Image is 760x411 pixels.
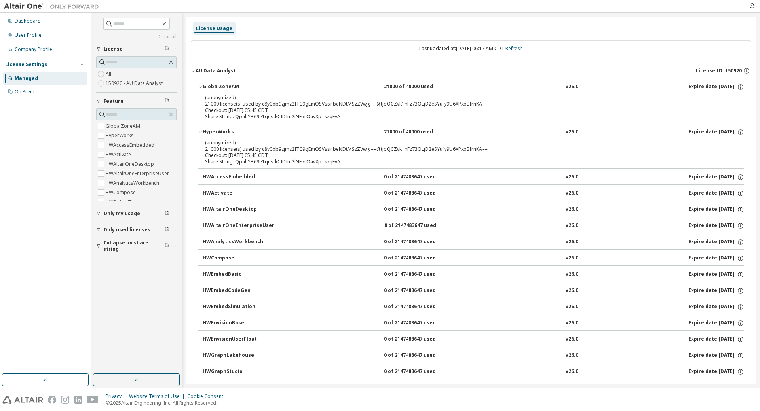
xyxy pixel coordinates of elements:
div: 0 of 2147483647 used [384,287,455,294]
button: Collapse on share string [96,237,177,255]
div: v26.0 [566,206,578,213]
div: Checkout: [DATE] 05:45 CDT [205,152,718,159]
div: 0 of 2147483647 used [384,320,455,327]
div: Expire date: [DATE] [688,368,744,375]
div: Last updated at: [DATE] 06:17 AM CDT [191,40,751,57]
div: v26.0 [566,255,578,262]
label: HWAltairOneEnterpriseUser [106,169,171,178]
div: HWGraphStudio [203,368,274,375]
label: GlobalZoneAM [106,121,142,131]
button: HWAnalyticsWorkbench0 of 2147483647 usedv26.0Expire date:[DATE] [203,233,744,251]
span: Clear filter [165,243,169,249]
div: Share String: QpahYB69e1qestkCIDIm2iNE5rOavXpTkzqEvA== [205,159,718,165]
img: youtube.svg [87,396,99,404]
div: v26.0 [566,303,578,311]
a: Clear all [96,34,177,40]
div: HWEnvisionUserFloat [203,336,274,343]
button: HWGraphLakehouse0 of 2147483647 usedv26.0Expire date:[DATE] [203,347,744,364]
button: HWGraphStudio0 of 2147483647 usedv26.0Expire date:[DATE] [203,363,744,381]
div: HWCompose [203,255,274,262]
button: Only my usage [96,205,177,222]
div: Privacy [106,393,129,400]
div: Expire date: [DATE] [688,287,744,294]
div: HWAltairOneEnterpriseUser [203,222,274,229]
img: altair_logo.svg [2,396,43,404]
div: 0 of 2147483647 used [384,336,455,343]
div: Expire date: [DATE] [688,320,744,327]
span: Clear filter [165,210,169,217]
button: HyperWorks21000 of 40000 usedv26.0Expire date:[DATE] [198,123,744,141]
div: Share String: QpahYB69e1qestkCIDIm2iNE5rOavXpTkzqEvA== [205,114,718,120]
label: HWAccessEmbedded [106,140,156,150]
div: HWEmbedBasic [203,271,274,278]
div: 0 of 2147483647 used [384,174,455,181]
span: Clear filter [165,227,169,233]
div: HyperWorks [203,129,274,136]
div: HWGraphLakehouse [203,352,274,359]
div: AU Data Analyst [196,68,236,74]
div: Expire date: [DATE] [688,271,744,278]
div: 21000 license(s) used by c8y0ob9zjmz2ITC9gEmOSVssnbeNDtMSzZVwJg==@tjoQCZvk1nFz73OLjD2eSYufy9U6XPx... [205,94,718,107]
div: Expire date: [DATE] [688,336,744,343]
p: (anonymized) [205,139,718,146]
button: HWEmbedCodeGen0 of 2147483647 usedv26.0Expire date:[DATE] [203,282,744,299]
div: HWActivate [203,190,274,197]
div: HWEmbedSimulation [203,303,274,311]
div: v26.0 [566,336,578,343]
button: HWHyperStudy0 of 2147483647 usedv26.0Expire date:[DATE] [203,379,744,397]
button: HWAccessEmbedded0 of 2147483647 usedv26.0Expire date:[DATE] [203,169,744,186]
div: v26.0 [566,190,578,197]
div: Website Terms of Use [129,393,187,400]
label: HWAnalyticsWorkbench [106,178,161,188]
div: HWEmbedCodeGen [203,287,274,294]
div: 21000 of 40000 used [384,129,455,136]
div: v26.0 [566,239,578,246]
span: Only my usage [103,210,140,217]
img: Altair One [4,2,103,10]
span: License ID: 150920 [696,68,742,74]
div: On Prem [15,89,34,95]
span: Feature [103,98,123,104]
button: HWEnvisionBase0 of 2147483647 usedv26.0Expire date:[DATE] [203,314,744,332]
div: v26.0 [566,222,578,229]
label: HyperWorks [106,131,135,140]
label: HWCompose [106,188,137,197]
div: 0 of 2147483647 used [384,239,455,246]
button: GlobalZoneAM21000 of 40000 usedv26.0Expire date:[DATE] [198,78,744,96]
div: 0 of 2147483647 used [384,206,455,213]
div: Expire date: [DATE] [688,174,744,181]
div: Expire date: [DATE] [688,303,744,311]
div: Dashboard [15,18,41,24]
div: 21000 license(s) used by c8y0ob9zjmz2ITC9gEmOSVssnbeNDtMSzZVwJg==@tjoQCZvk1nFz73OLjD2eSYufy9U6XPx... [205,139,718,152]
div: Expire date: [DATE] [688,129,744,136]
div: v26.0 [566,320,578,327]
div: Expire date: [DATE] [688,239,744,246]
p: (anonymized) [205,94,718,101]
img: linkedin.svg [74,396,82,404]
div: v26.0 [566,271,578,278]
div: Expire date: [DATE] [688,255,744,262]
div: 0 of 2147483647 used [384,255,455,262]
div: Expire date: [DATE] [688,352,744,359]
div: v26.0 [566,129,578,136]
div: Expire date: [DATE] [688,83,744,91]
span: Only used licenses [103,227,150,233]
div: 0 of 2147483647 used [384,303,455,311]
div: Checkout: [DATE] 05:45 CDT [205,107,718,114]
div: 0 of 2147483647 used [384,271,455,278]
span: Collapse on share string [103,240,165,252]
div: Expire date: [DATE] [688,190,744,197]
label: 150920 - AU Data Analyst [106,79,164,88]
div: v26.0 [566,174,578,181]
button: License [96,40,177,58]
span: Clear filter [165,46,169,52]
div: HWEnvisionBase [203,320,274,327]
div: 0 of 2147483647 used [384,222,456,229]
div: Expire date: [DATE] [688,206,744,213]
label: HWAltairOneDesktop [106,159,156,169]
a: Refresh [505,45,523,52]
div: v26.0 [566,352,578,359]
div: 0 of 2147483647 used [384,190,455,197]
div: GlobalZoneAM [203,83,274,91]
button: HWActivate0 of 2147483647 usedv26.0Expire date:[DATE] [203,185,744,202]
